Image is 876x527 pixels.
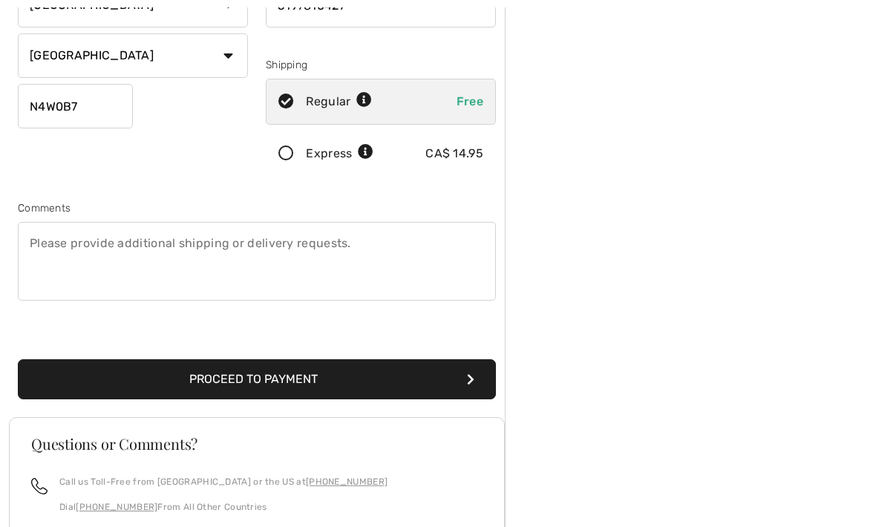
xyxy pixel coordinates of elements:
[31,436,483,451] h3: Questions or Comments?
[76,502,157,512] a: [PHONE_NUMBER]
[457,94,483,108] span: Free
[306,145,373,163] div: Express
[266,57,496,73] div: Shipping
[425,145,483,163] div: CA$ 14.95
[18,359,496,399] button: Proceed to Payment
[18,84,133,128] input: Zip/Postal Code
[59,475,388,488] p: Call us Toll-Free from [GEOGRAPHIC_DATA] or the US at
[31,478,48,494] img: call
[306,477,388,487] a: [PHONE_NUMBER]
[306,93,372,111] div: Regular
[18,200,496,216] div: Comments
[59,500,388,514] p: Dial From All Other Countries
